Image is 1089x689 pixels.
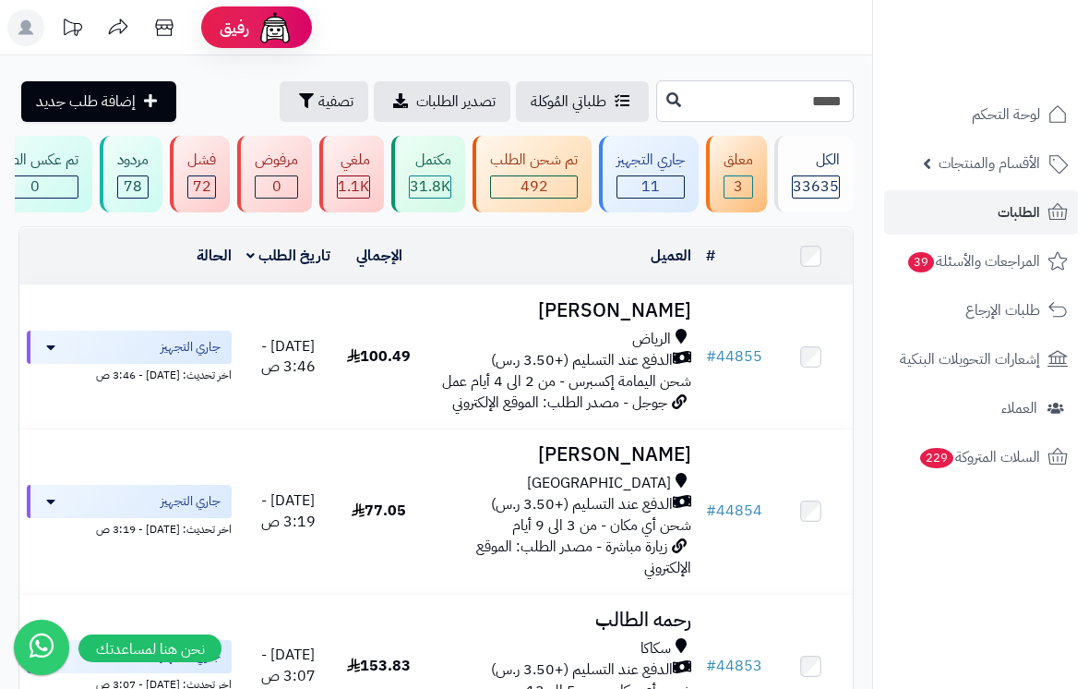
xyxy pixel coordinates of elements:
[939,151,1040,176] span: الأقسام والمنتجات
[188,176,215,198] span: 72
[428,610,691,631] h3: رحمه الطالب
[702,136,771,212] a: معلق 3
[410,176,450,198] span: 31.8K
[906,248,1040,274] span: المراجعات والأسئلة
[442,370,691,393] span: شحن اليمامة إكسبرس - من 2 الى 4 أيام عمل
[21,81,176,122] a: إضافة طلب جديد
[374,81,510,122] a: تصدير الطلبات
[197,245,232,267] a: الحالة
[409,150,451,171] div: مكتمل
[352,500,406,522] span: 77.05
[706,500,762,522] a: #44854
[257,9,293,46] img: ai-face.png
[918,444,1040,470] span: السلات المتروكة
[410,176,450,198] div: 31843
[161,492,221,511] span: جاري التجهيز
[428,300,691,321] h3: [PERSON_NAME]
[651,245,691,267] a: العميل
[118,176,148,198] span: 78
[233,136,316,212] a: مرفوض 0
[706,245,715,267] a: #
[338,176,369,198] span: 1.1K
[531,91,606,113] span: طلباتي المُوكلة
[166,136,233,212] a: فشل 72
[640,638,671,659] span: سكاكا
[491,494,673,515] span: الدفع عند التسليم (+3.50 ر.س)
[187,150,216,171] div: فشل
[527,473,671,494] span: [GEOGRAPHIC_DATA]
[884,239,1078,284] a: المراجعات والأسئلة39
[161,338,221,357] span: جاري التجهيز
[256,176,297,198] span: 0
[908,252,934,272] span: 39
[793,176,839,198] span: 33635
[706,655,716,677] span: #
[316,136,388,212] a: ملغي 1.1K
[972,102,1040,127] span: لوحة التحكم
[280,81,368,122] button: تصفية
[337,150,370,171] div: ملغي
[356,245,402,267] a: الإجمالي
[27,364,232,383] div: اخر تحديث: [DATE] - 3:46 ص
[516,81,649,122] a: طلباتي المُوكلة
[617,176,684,198] span: 11
[632,329,671,350] span: الرياض
[724,150,753,171] div: معلق
[884,386,1078,430] a: العملاء
[884,92,1078,137] a: لوحة التحكم
[706,655,762,677] a: #44853
[595,136,702,212] a: جاري التجهيز 11
[884,337,1078,381] a: إشعارات التحويلات البنكية
[347,655,411,677] span: 153.83
[998,199,1040,225] span: الطلبات
[261,490,316,533] span: [DATE] - 3:19 ص
[706,500,716,522] span: #
[246,245,330,267] a: تاريخ الطلب
[428,444,691,465] h3: [PERSON_NAME]
[261,335,316,379] span: [DATE] - 3:46 ص
[771,136,857,212] a: الكل33635
[706,345,716,368] span: #
[963,45,1071,84] img: logo-2.png
[491,176,577,198] span: 492
[512,514,691,537] span: شحن أي مكان - من 3 الى 9 أيام
[347,345,411,368] span: 100.49
[490,150,578,171] div: تم شحن الطلب
[261,644,316,687] span: [DATE] - 3:07 ص
[388,136,469,212] a: مكتمل 31.8K
[965,297,1040,323] span: طلبات الإرجاع
[920,448,954,468] span: 229
[255,150,298,171] div: مرفوض
[491,350,673,371] span: الدفع عند التسليم (+3.50 ر.س)
[318,91,353,113] span: تصفية
[884,435,1078,479] a: السلات المتروكة229
[117,150,149,171] div: مردود
[792,150,840,171] div: الكل
[491,659,673,681] span: الدفع عند التسليم (+3.50 ر.س)
[161,647,221,666] span: جاري التجهيز
[469,136,595,212] a: تم شحن الطلب 492
[616,150,685,171] div: جاري التجهيز
[27,518,232,538] div: اخر تحديث: [DATE] - 3:19 ص
[416,91,496,113] span: تصدير الطلبات
[36,91,136,113] span: إضافة طلب جديد
[49,9,95,51] a: تحديثات المنصة
[724,176,752,198] span: 3
[706,345,762,368] a: #44855
[338,176,369,198] div: 1111
[220,17,249,39] span: رفيق
[884,288,1078,332] a: طلبات الإرجاع
[1001,395,1037,421] span: العملاء
[900,346,1040,372] span: إشعارات التحويلات البنكية
[476,536,691,579] span: زيارة مباشرة - مصدر الطلب: الموقع الإلكتروني
[452,392,667,414] span: جوجل - مصدر الطلب: الموقع الإلكتروني
[884,190,1078,235] a: الطلبات
[96,136,166,212] a: مردود 78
